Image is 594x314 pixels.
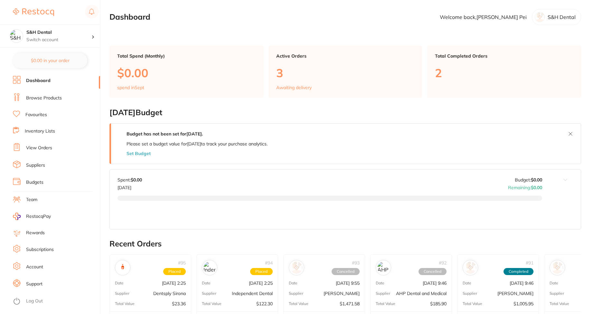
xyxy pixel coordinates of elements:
[551,262,563,274] img: Adam Dental
[178,260,186,265] p: # 95
[340,301,360,307] p: $1,471.58
[117,53,256,59] p: Total Spend (Monthly)
[332,268,360,275] span: Cancelled
[249,281,273,286] p: [DATE] 2:25
[202,291,216,296] p: Supplier
[13,296,98,307] button: Log Out
[13,213,21,220] img: RestocqPay
[514,301,533,307] p: $1,005.95
[26,298,43,304] a: Log Out
[439,260,447,265] p: # 92
[25,128,55,134] a: Inventory Lists
[131,177,142,183] strong: $0.00
[13,8,54,16] img: Restocq Logo
[435,53,573,59] p: Total Completed Orders
[153,291,186,296] p: Dentsply Sirona
[162,281,186,286] p: [DATE] 2:25
[117,262,129,274] img: Dentsply Sirona
[289,302,308,306] p: Total Value
[202,281,211,286] p: Date
[290,262,303,274] img: Henry Schein Halas
[109,239,581,248] h2: Recent Orders
[289,281,297,286] p: Date
[117,66,256,79] p: $0.00
[118,177,142,182] p: Spent:
[510,281,533,286] p: [DATE] 9:46
[548,14,576,20] p: S&H Dental
[13,213,51,220] a: RestocqPay
[376,281,384,286] p: Date
[269,46,422,98] a: Active Orders3Awaiting delivery
[376,291,390,296] p: Supplier
[430,301,447,307] p: $185.90
[127,141,268,146] p: Please set a budget value for [DATE] to track your purchase analytics.
[423,281,447,286] p: [DATE] 9:46
[435,66,573,79] p: 2
[25,112,47,118] a: Favourites
[463,302,482,306] p: Total Value
[118,182,142,190] p: [DATE]
[26,197,37,203] a: Team
[172,301,186,307] p: $23.36
[115,291,129,296] p: Supplier
[26,37,91,43] p: Switch account
[256,301,273,307] p: $122.30
[109,108,581,117] h2: [DATE] Budget
[531,185,542,190] strong: $0.00
[515,177,542,182] p: Budget:
[26,213,51,220] span: RestocqPay
[276,85,312,90] p: Awaiting delivery
[550,291,564,296] p: Supplier
[13,5,54,20] a: Restocq Logo
[419,268,447,275] span: Cancelled
[250,268,273,275] span: Placed
[203,262,216,274] img: Independent Dental
[109,46,263,98] a: Total Spend (Monthly)$0.00spend inSept
[497,291,533,296] p: [PERSON_NAME]
[232,291,273,296] p: Independent Dental
[440,14,527,20] p: Welcome back, [PERSON_NAME] Pei
[265,260,273,265] p: # 94
[427,46,581,98] a: Total Completed Orders2
[376,302,395,306] p: Total Value
[550,302,569,306] p: Total Value
[26,145,52,151] a: View Orders
[550,281,558,286] p: Date
[289,291,303,296] p: Supplier
[115,302,135,306] p: Total Value
[26,281,42,287] a: Support
[531,177,542,183] strong: $0.00
[163,268,186,275] span: Placed
[26,95,62,101] a: Browse Products
[464,262,476,274] img: Henry Schein Halas
[504,268,533,275] span: Completed
[26,78,51,84] a: Dashboard
[115,281,124,286] p: Date
[26,246,54,253] a: Subscriptions
[463,291,477,296] p: Supplier
[13,53,87,68] button: $0.00 in your order
[26,29,91,36] h4: S&H Dental
[26,230,45,236] a: Rewards
[276,66,415,79] p: 3
[109,13,150,22] h2: Dashboard
[276,53,415,59] p: Active Orders
[202,302,222,306] p: Total Value
[336,281,360,286] p: [DATE] 9:55
[26,179,43,186] a: Budgets
[396,291,447,296] p: AHP Dental and Medical
[127,151,151,156] button: Set Budget
[127,131,203,137] strong: Budget has not been set for [DATE] .
[26,264,43,270] a: Account
[463,281,471,286] p: Date
[377,262,390,274] img: AHP Dental and Medical
[117,85,144,90] p: spend in Sept
[508,182,542,190] p: Remaining:
[10,30,23,42] img: S&H Dental
[26,162,45,169] a: Suppliers
[352,260,360,265] p: # 93
[526,260,533,265] p: # 91
[324,291,360,296] p: [PERSON_NAME]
